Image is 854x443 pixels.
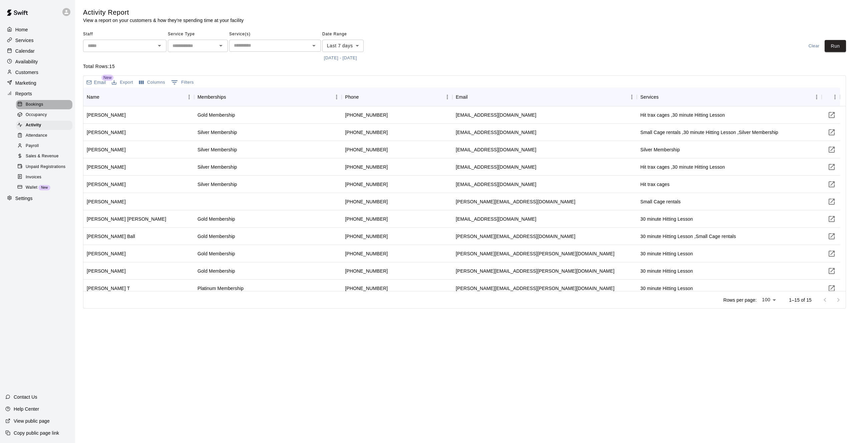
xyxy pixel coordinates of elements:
[16,182,75,193] a: WalletNew
[452,88,637,106] div: Email
[87,146,126,153] div: Beth Holloman
[825,40,846,52] button: Run
[197,181,237,188] div: Silver Membership
[5,89,70,99] a: Reports
[456,268,614,274] div: jeffrey.denney@advocatehealth.org
[803,40,825,52] button: Clear
[16,141,72,151] div: Payroll
[197,88,226,106] div: Memberships
[640,164,725,170] div: Hit trax cages ,30 minute Hitting Lesson
[640,129,778,136] div: Small Cage rentals ,30 minute Hitting Lesson ,Silver Membership
[14,430,59,436] p: Copy public page link
[15,69,38,76] p: Customers
[26,132,47,139] span: Attendance
[83,88,194,106] div: Name
[16,100,72,109] div: Bookings
[456,164,536,170] div: spa5@hotmail.com
[456,233,575,240] div: j.garrett.ball@gmail.com
[456,129,536,136] div: sgayzik@gmail.com
[456,181,536,188] div: corykoliscak@yahoo.com
[197,250,235,257] div: Gold Membership
[87,233,135,240] div: Hudson Ball
[825,160,838,174] button: Visit customer page
[825,178,838,191] button: Visit customer page
[16,151,75,162] a: Sales & Revenue
[87,250,126,257] div: Eli Sullivan
[345,250,388,257] div: +19313081224
[15,90,32,97] p: Reports
[16,173,72,182] div: Invoices
[16,99,75,110] a: Bookings
[345,164,388,170] div: +13365299173
[110,77,135,88] button: Export
[828,250,836,258] svg: Visit customer page
[345,233,388,240] div: +18646344153
[15,48,35,54] p: Calendar
[197,216,235,222] div: Gold Membership
[197,164,237,170] div: Silver Membership
[16,152,72,161] div: Sales & Revenue
[456,285,614,292] div: andrew.d.coffey@gmail.com
[456,198,575,205] div: chad@thekigergroup.com
[345,198,388,205] div: +13365291196
[456,146,536,153] div: 4hollomans@gmail.com
[825,264,838,278] button: Visit customer page
[26,101,43,108] span: Bookings
[5,57,70,67] a: Availability
[16,172,75,182] a: Invoices
[16,110,75,120] a: Occupancy
[345,285,388,292] div: +13362423943
[342,88,452,106] div: Phone
[5,46,70,56] a: Calendar
[812,92,822,102] button: Menu
[83,17,244,24] p: View a report on your customers & how they're spending time at your facility
[828,180,836,188] svg: Visit customer page
[87,88,99,106] div: Name
[99,92,109,102] button: Sort
[216,41,226,50] button: Open
[15,37,34,44] p: Services
[15,58,38,65] p: Availability
[309,41,319,50] button: Open
[825,230,838,243] button: Visit customer page
[197,129,237,136] div: Silver Membership
[15,195,33,202] p: Settings
[640,285,693,292] div: 30 minute Hitting Lesson
[16,110,72,120] div: Occupancy
[640,88,659,106] div: Services
[825,126,838,139] button: Visit customer page
[828,284,836,292] svg: Visit customer page
[828,111,836,119] svg: Visit customer page
[640,216,693,222] div: 30 minute Hitting Lesson
[94,79,106,86] p: Email
[456,112,536,118] div: smccourt@vt.edu
[5,25,70,35] a: Home
[226,92,236,102] button: Sort
[825,108,838,122] button: Visit customer page
[825,195,838,208] button: Visit customer page
[87,216,166,222] div: Bowman Haulsee
[723,297,757,303] p: Rows per page:
[5,67,70,77] a: Customers
[345,146,388,153] div: +13364623637
[87,268,126,274] div: Ryan Denney
[87,198,126,205] div: Hayes Kiger
[137,77,167,88] button: Select columns
[637,88,821,106] div: Services
[168,29,228,40] span: Service Type
[456,88,468,106] div: Email
[101,75,113,81] span: New
[26,164,65,170] span: Unpaid Registrations
[26,153,59,160] span: Sales & Revenue
[197,233,235,240] div: Gold Membership
[26,143,39,149] span: Payroll
[38,186,50,189] span: New
[345,129,388,136] div: +15408183968
[822,88,840,106] div: Link
[828,215,836,223] svg: Visit customer page
[83,63,846,70] p: Total Rows: 15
